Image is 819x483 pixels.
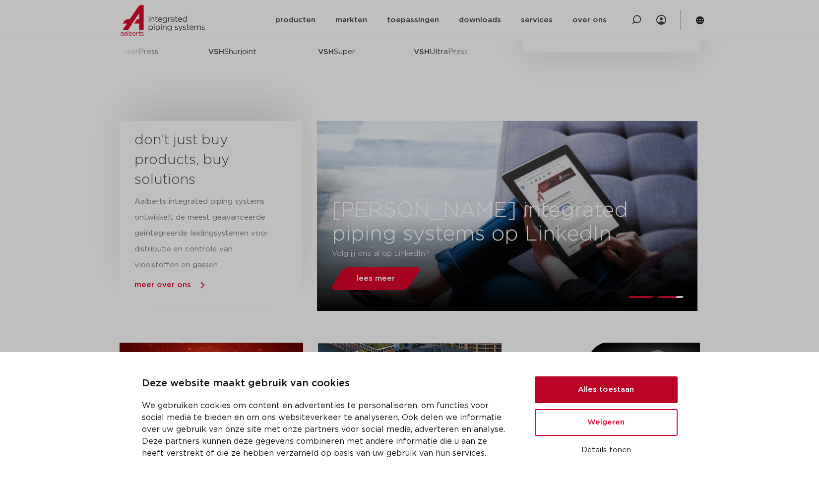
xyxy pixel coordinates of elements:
[208,21,256,83] p: Shurjoint
[335,1,367,39] a: markten
[98,21,158,83] p: PowerPress
[318,21,355,83] p: Super
[628,296,654,298] li: Page dot 1
[134,130,269,190] h3: don’t just buy products, buy solutions
[535,376,678,403] button: Alles toestaan
[521,1,553,39] a: services
[134,281,191,289] a: meer over ons
[414,48,430,56] strong: VSH
[329,267,423,290] a: lees meer
[275,1,315,39] a: producten
[387,1,439,39] a: toepassingen
[572,1,607,39] a: over ons
[142,400,511,459] p: We gebruiken cookies om content en advertenties te personaliseren, om functies voor social media ...
[657,296,684,298] li: Page dot 2
[332,246,624,262] p: Volg jij ons al op LinkedIn?
[317,198,698,246] h3: [PERSON_NAME] integrated piping systems op LinkedIn
[318,48,334,56] strong: VSH
[208,48,224,56] strong: VSH
[357,275,395,282] span: lees meer
[414,21,468,83] p: UltraPress
[459,1,501,39] a: downloads
[134,194,269,273] p: Aalberts integrated piping systems ontwikkelt de meest geavanceerde geïntegreerde leidingsystemen...
[535,409,678,436] button: Weigeren
[535,442,678,459] button: Details tonen
[142,376,511,392] p: Deze website maakt gebruik van cookies
[275,1,607,39] nav: Menu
